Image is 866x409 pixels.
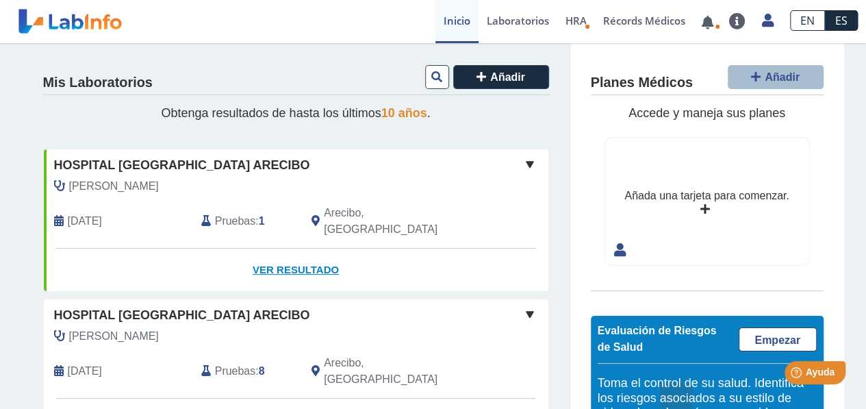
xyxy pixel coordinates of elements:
div: : [191,205,301,238]
span: Pruebas [215,213,255,230]
span: Añadir [490,71,525,83]
button: Añadir [453,65,549,89]
h4: Mis Laboratorios [43,75,153,91]
span: 2025-08-15 [68,213,102,230]
span: Empezar [754,334,800,346]
span: Obtenga resultados de hasta los últimos . [161,106,430,120]
span: Jimenez Acevedo, Rolando [69,178,159,195]
b: 1 [259,215,265,227]
span: 10 años [381,106,427,120]
span: Evaluación de Riesgos de Salud [598,325,717,353]
span: HRA [565,14,587,27]
a: EN [790,10,825,31]
span: Arecibo, PR [324,205,475,238]
iframe: Help widget launcher [744,356,851,394]
span: 2025-08-14 [68,363,102,380]
div: Añada una tarjeta para comenzar. [624,188,789,204]
span: Hospital [GEOGRAPHIC_DATA] Arecibo [54,156,310,175]
span: Arecibo, PR [324,355,475,388]
span: Hospital [GEOGRAPHIC_DATA] Arecibo [54,306,310,325]
span: Accede y maneja sus planes [628,106,785,120]
span: Añadir [765,71,800,83]
a: Ver Resultado [44,249,548,292]
a: Empezar [739,327,817,351]
h4: Planes Médicos [591,75,693,91]
a: ES [825,10,858,31]
span: Jimenez Acevedo, Rolando [69,328,159,345]
button: Añadir [728,65,824,89]
b: 8 [259,365,265,377]
div: : [191,355,301,388]
span: Pruebas [215,363,255,380]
